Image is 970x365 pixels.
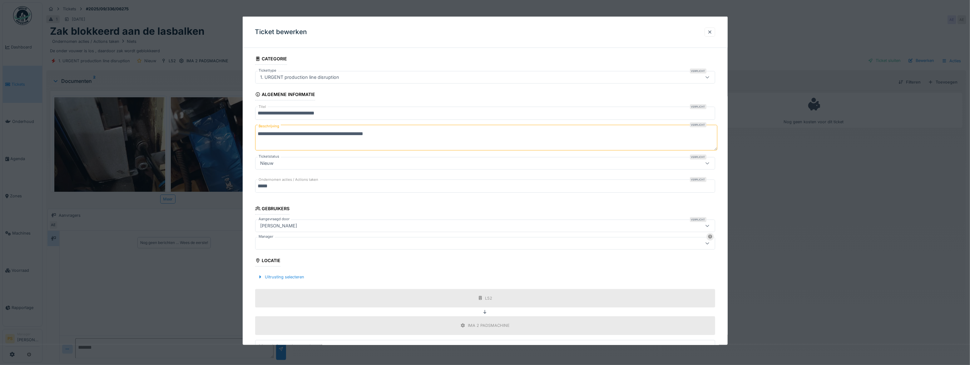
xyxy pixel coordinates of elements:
[690,217,706,222] div: Verplicht
[258,177,320,182] label: Ondernomen acties / Actions taken
[255,90,315,100] div: Algemene informatie
[255,54,287,65] div: Categorie
[255,204,290,215] div: Gebruikers
[258,234,275,239] label: Manager
[258,222,300,229] div: [PERSON_NAME]
[468,322,510,328] div: IMA 2 PADSMACHINE
[690,155,706,160] div: Verplicht
[258,154,281,159] label: Ticketstatus
[258,74,342,81] div: 1. URGENT production line disruption
[258,68,278,73] label: Tickettype
[690,68,706,74] div: Verplicht
[258,216,291,222] label: Aangevraagd door
[258,104,268,109] label: Titel
[258,160,276,167] div: Nieuw
[690,104,706,109] div: Verplicht
[485,295,492,301] div: L52
[258,342,327,350] label: Meer informatie over locatie
[690,122,706,127] div: Verplicht
[255,256,281,266] div: Locatie
[255,28,307,36] h3: Ticket bewerken
[255,273,307,281] div: Uitrusting selecteren
[690,177,706,182] div: Verplicht
[258,122,281,130] label: Beschrijving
